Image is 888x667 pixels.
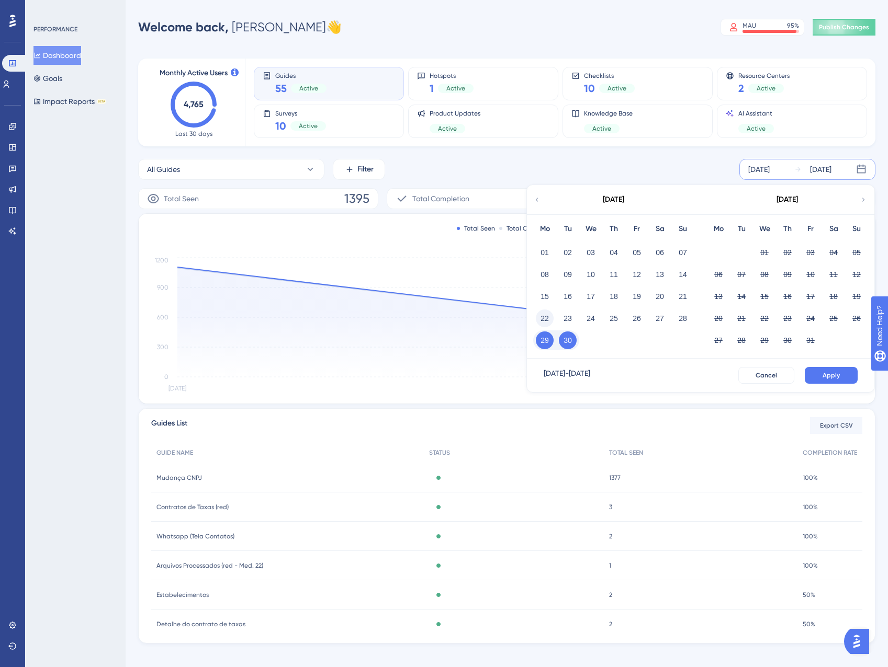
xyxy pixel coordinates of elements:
[25,3,65,15] span: Need Help?
[438,124,457,133] span: Active
[156,474,202,482] span: Mudança CNPJ
[138,19,342,36] div: [PERSON_NAME] 👋
[803,474,818,482] span: 100%
[779,244,796,261] button: 02
[357,163,374,176] span: Filter
[157,284,168,291] tspan: 900
[787,21,799,30] div: 95 %
[147,163,180,176] span: All Guides
[710,309,727,327] button: 20
[156,503,229,511] span: Contratos de Taxas (red)
[609,620,612,628] span: 2
[609,474,621,482] span: 1377
[151,417,187,434] span: Guides List
[603,193,624,206] div: [DATE]
[733,287,750,305] button: 14
[164,192,199,205] span: Total Seen
[430,109,480,118] span: Product Updates
[430,72,474,79] span: Hotspots
[157,343,168,351] tspan: 300
[779,331,796,349] button: 30
[157,314,168,321] tspan: 600
[738,109,774,118] span: AI Assistant
[844,626,875,657] iframe: UserGuiding AI Assistant Launcher
[779,266,796,283] button: 09
[848,287,865,305] button: 19
[559,266,577,283] button: 09
[756,309,773,327] button: 22
[651,287,669,305] button: 20
[819,23,869,31] span: Publish Changes
[582,309,600,327] button: 24
[779,287,796,305] button: 16
[533,223,556,235] div: Mo
[756,244,773,261] button: 01
[802,244,819,261] button: 03
[674,309,692,327] button: 28
[671,223,694,235] div: Su
[648,223,671,235] div: Sa
[820,421,853,430] span: Export CSV
[160,67,228,79] span: Monthly Active Users
[536,287,554,305] button: 15
[609,532,612,540] span: 2
[605,244,623,261] button: 04
[674,244,692,261] button: 07
[33,25,77,33] div: PERFORMANCE
[156,591,209,599] span: Estabelecimentos
[738,81,744,96] span: 2
[275,72,327,79] span: Guides
[810,163,831,176] div: [DATE]
[33,69,62,88] button: Goals
[536,266,554,283] button: 08
[674,287,692,305] button: 21
[779,309,796,327] button: 23
[559,287,577,305] button: 16
[845,223,868,235] div: Su
[175,130,212,138] span: Last 30 days
[738,367,794,384] button: Cancel
[584,72,635,79] span: Checklists
[748,163,770,176] div: [DATE]
[803,532,818,540] span: 100%
[803,561,818,570] span: 100%
[609,561,611,570] span: 1
[299,84,318,93] span: Active
[799,223,822,235] div: Fr
[733,266,750,283] button: 07
[802,309,819,327] button: 24
[33,92,106,111] button: Impact ReportsBETA
[559,309,577,327] button: 23
[825,309,842,327] button: 25
[776,223,799,235] div: Th
[536,331,554,349] button: 29
[602,223,625,235] div: Th
[33,46,81,65] button: Dashboard
[544,367,590,384] div: [DATE] - [DATE]
[803,620,815,628] span: 50%
[738,72,790,79] span: Resource Centers
[582,287,600,305] button: 17
[730,223,753,235] div: Tu
[710,266,727,283] button: 06
[609,591,612,599] span: 2
[446,84,465,93] span: Active
[802,266,819,283] button: 10
[609,448,643,457] span: TOTAL SEEN
[733,331,750,349] button: 28
[753,223,776,235] div: We
[559,244,577,261] button: 02
[168,385,186,392] tspan: [DATE]
[825,287,842,305] button: 18
[802,287,819,305] button: 17
[628,266,646,283] button: 12
[825,244,842,261] button: 04
[582,266,600,283] button: 10
[164,373,168,381] tspan: 0
[582,244,600,261] button: 03
[156,532,234,540] span: Whatsapp (Tela Contatos)
[584,109,633,118] span: Knowledge Base
[138,159,324,180] button: All Guides
[710,331,727,349] button: 27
